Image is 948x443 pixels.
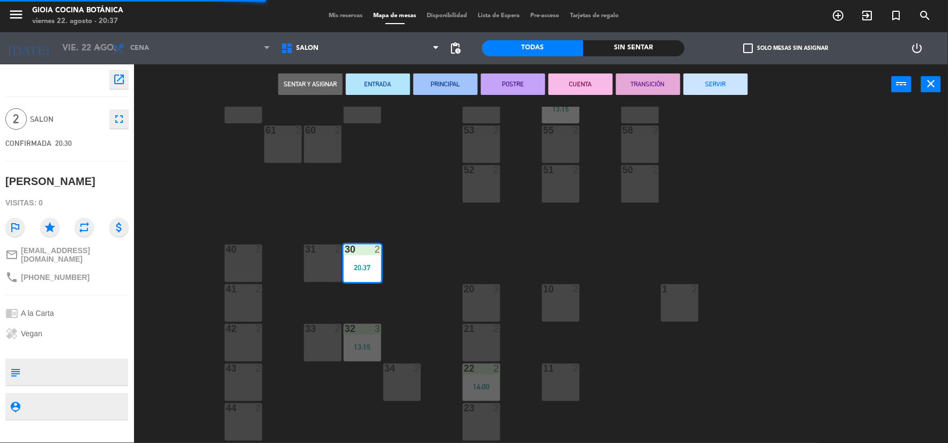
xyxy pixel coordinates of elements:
div: 20 [464,284,464,294]
span: Disponibilidad [422,13,473,19]
div: 2 [256,324,262,334]
div: 2 [692,284,699,294]
div: 33 [305,324,306,334]
a: mail_outline[EMAIL_ADDRESS][DOMAIN_NAME] [5,246,129,263]
span: Cena [130,45,149,52]
div: 2 [256,403,262,413]
div: 2 [494,324,500,334]
span: [EMAIL_ADDRESS][DOMAIN_NAME] [21,246,129,263]
i: menu [8,6,24,23]
div: 2 [335,125,342,135]
div: 3 [494,284,500,294]
div: 13:15 [542,105,580,113]
i: outlined_flag [5,218,25,237]
div: 13:15 [344,343,381,351]
div: 3 [375,324,381,334]
button: Sentar y Asignar [278,73,343,95]
div: Gioia Cocina Botánica [32,5,123,16]
div: 51 [543,165,544,175]
i: add_circle_outline [832,9,845,22]
span: Mis reservas [324,13,368,19]
button: fullscreen [109,109,129,129]
i: arrow_drop_down [92,42,105,55]
button: menu [8,6,24,26]
button: SERVIR [684,73,748,95]
i: mail_outline [5,248,18,261]
span: SALON [30,113,104,125]
div: 11 [543,364,544,373]
div: 53 [464,125,464,135]
span: check_box_outline_blank [744,43,753,53]
div: 2 [494,165,500,175]
i: turned_in_not [890,9,903,22]
i: open_in_new [113,73,125,86]
span: Vegan [21,329,42,338]
i: person_pin [9,401,21,412]
i: attach_money [109,218,129,237]
i: phone [5,271,18,284]
div: 2 [573,165,580,175]
button: ENTRADA [346,73,410,95]
div: 31 [305,245,306,254]
button: close [921,76,941,92]
div: 2 [256,245,262,254]
div: 2 [256,284,262,294]
div: 2 [295,125,302,135]
div: 60 [305,125,306,135]
div: 2 [256,364,262,373]
i: repeat [75,218,94,237]
div: 2 [494,364,500,373]
div: Todas [482,40,583,56]
div: 2 [414,364,421,373]
span: [PHONE_NUMBER] [21,273,90,282]
button: CUENTA [549,73,613,95]
i: fullscreen [113,113,125,125]
span: A la Carta [21,309,54,318]
i: healing [5,327,18,340]
span: 20:30 [55,139,72,147]
div: 2 [573,125,580,135]
i: exit_to_app [861,9,874,22]
i: star [40,218,60,237]
span: Tarjetas de regalo [565,13,625,19]
div: Visitas: 0 [5,194,129,212]
div: [PERSON_NAME] [5,173,95,190]
div: 2 [573,284,580,294]
span: 2 [5,108,27,130]
div: 22 [464,364,464,373]
div: 3 [653,125,659,135]
div: 10 [543,284,544,294]
span: Lista de Espera [473,13,525,19]
span: SALON [297,45,319,52]
i: close [925,77,938,90]
div: 2 [335,245,342,254]
button: TRANSICIÓN [616,73,680,95]
div: Sin sentar [583,40,685,56]
label: Solo mesas sin asignar [744,43,828,53]
div: 1 [662,284,663,294]
button: open_in_new [109,70,129,89]
span: Mapa de mesas [368,13,422,19]
button: PRINCIPAL [413,73,478,95]
i: power_input [895,77,908,90]
i: search [919,9,932,22]
span: Pre-acceso [525,13,565,19]
div: viernes 22. agosto - 20:37 [32,16,123,27]
span: CONFIRMADA [5,139,51,147]
div: 20:37 [344,264,381,271]
div: 55 [543,125,544,135]
div: 2 [375,245,381,254]
div: 21 [464,324,464,334]
i: chrome_reader_mode [5,307,18,320]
